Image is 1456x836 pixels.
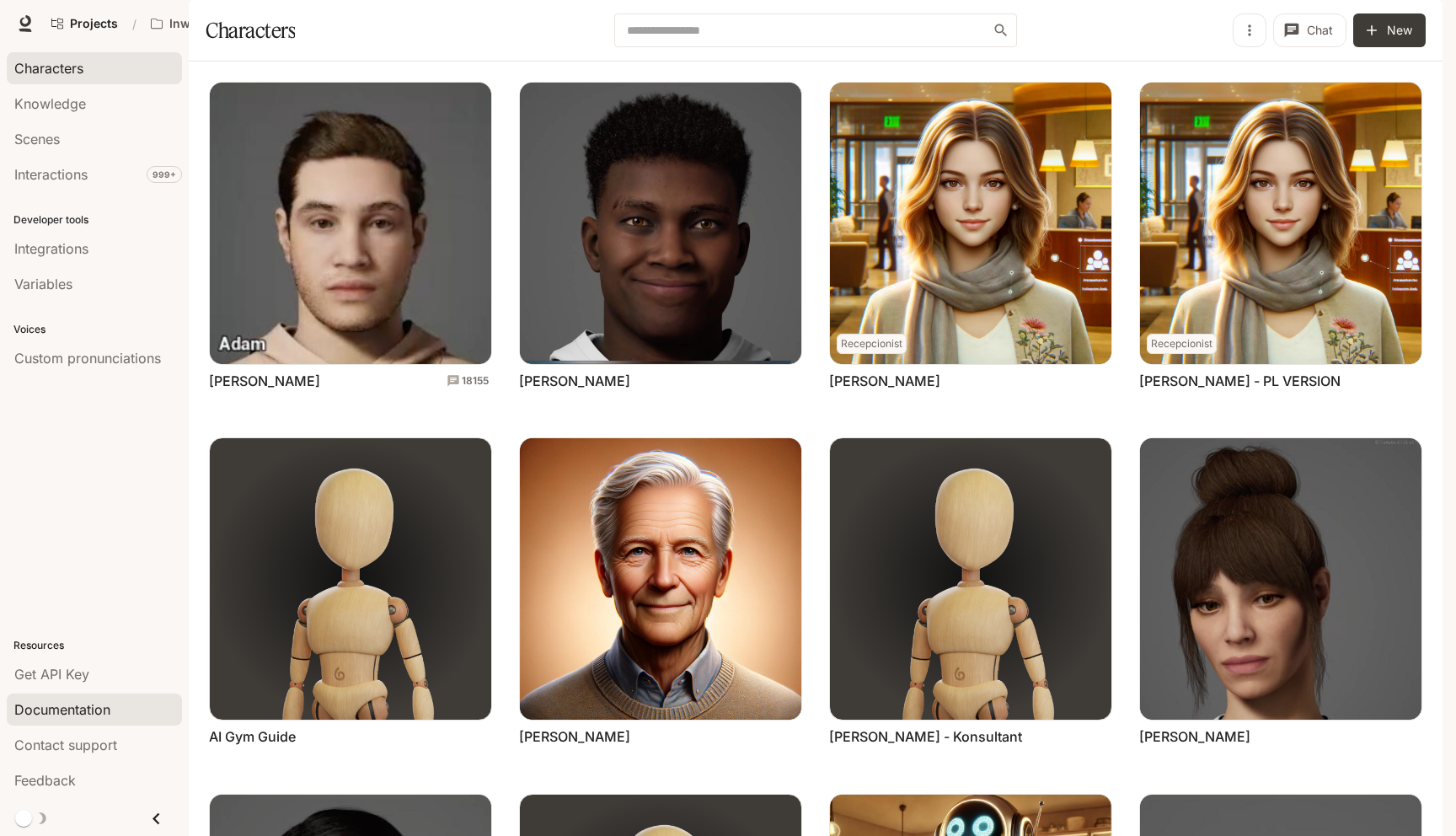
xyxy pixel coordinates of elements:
[210,83,491,364] img: Adam
[829,372,940,390] a: [PERSON_NAME]
[1139,727,1250,746] a: [PERSON_NAME]
[830,438,1111,720] img: Andrzej - Konsultant
[1273,13,1346,47] button: Chat
[520,438,801,720] img: Alfred von Cache
[209,727,296,746] a: AI Gym Guide
[70,17,118,31] span: Projects
[44,7,126,40] a: Go to projects
[169,17,264,31] p: Inworld AI Demos kamil
[209,372,320,390] a: [PERSON_NAME]
[447,373,489,389] a: Total conversations
[1139,372,1341,390] a: [PERSON_NAME] - PL VERSION
[206,13,295,47] h1: Characters
[1353,13,1426,47] button: New
[520,83,801,364] img: Adebayo Ogunlesi
[1140,83,1421,364] img: Aida Carewell - PL VERSION
[210,438,491,720] img: AI Gym Guide
[829,727,1022,746] a: [PERSON_NAME] - Konsultant
[143,7,290,40] button: Open workspace menu
[519,372,630,390] a: [PERSON_NAME]
[1140,438,1421,720] img: Anna
[519,727,630,746] a: [PERSON_NAME]
[126,15,143,33] div: /
[830,83,1111,364] img: Aida Carewell
[462,373,489,389] p: 18155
